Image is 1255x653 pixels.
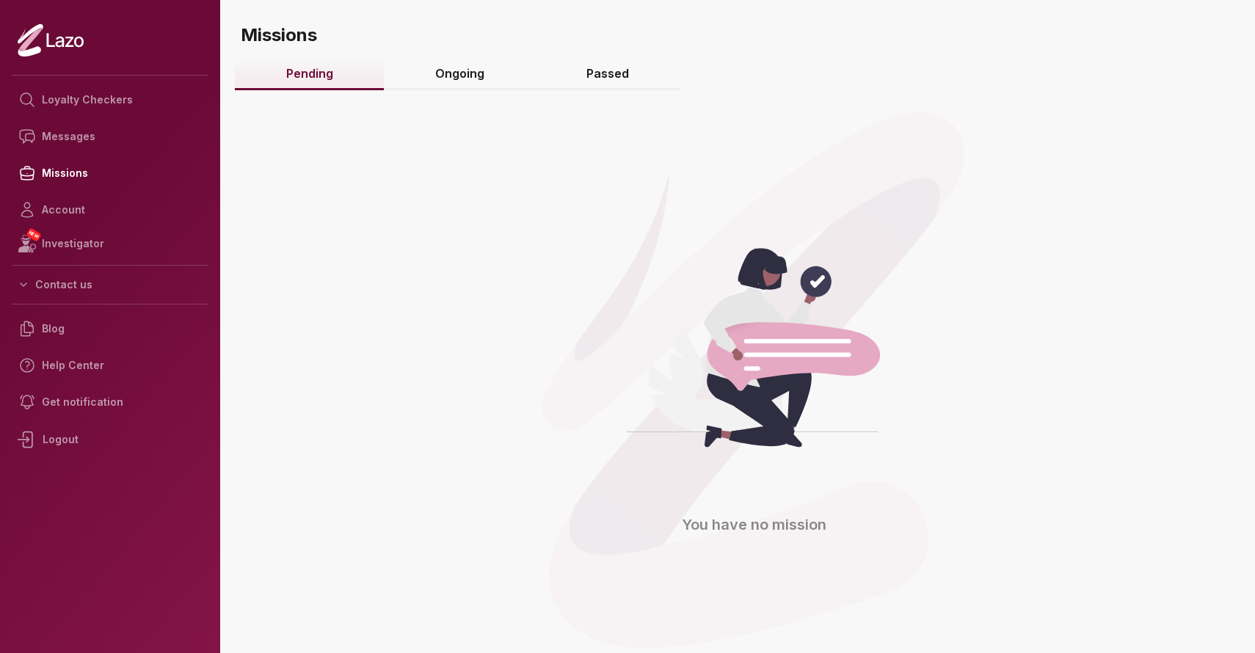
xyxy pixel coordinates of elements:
a: Get notification [12,384,208,420]
a: Messages [12,118,208,155]
a: Account [12,191,208,228]
span: NEW [26,227,42,242]
a: Help Center [12,347,208,384]
a: Missions [12,155,208,191]
a: Passed [535,59,680,90]
a: Ongoing [384,59,535,90]
a: Blog [12,310,208,347]
a: Pending [235,59,384,90]
a: Loyalty Checkers [12,81,208,118]
a: NEWInvestigator [12,228,208,259]
button: Contact us [12,271,208,298]
div: Logout [12,420,208,459]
